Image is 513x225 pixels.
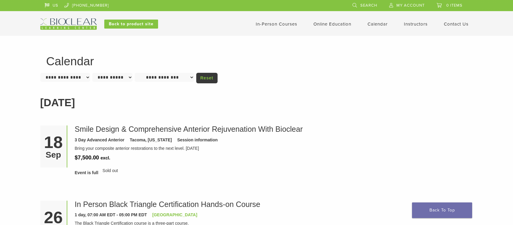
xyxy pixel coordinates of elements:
a: Reset [196,73,218,83]
a: Calendar [368,21,388,27]
a: Back to product site [104,20,158,29]
h1: Calendar [46,55,467,67]
div: Bring your composite anterior restorations to the next level. [DATE] [75,145,469,152]
div: Session information [177,137,218,143]
h2: [DATE] [40,95,473,111]
img: Bioclear [40,18,97,30]
a: In Person Black Triangle Certification Hands-on Course [75,200,260,208]
span: Event is full [75,170,99,176]
a: Contact Us [444,21,469,27]
a: [GEOGRAPHIC_DATA] [152,212,197,217]
a: In-Person Courses [256,21,297,27]
span: $7,500.00 [75,155,99,161]
div: 3 Day Advanced Anterior [75,137,124,143]
a: Online Education [313,21,351,27]
span: excl. [100,156,110,160]
div: Tacoma, [US_STATE] [130,137,172,143]
div: Sep [42,151,65,159]
div: 18 [42,134,65,151]
div: Sold out [75,168,469,179]
a: Smile Design & Comprehensive Anterior Rejuvenation With Bioclear [75,125,303,133]
span: 0 items [446,3,463,8]
a: Instructors [404,21,428,27]
span: My Account [396,3,425,8]
a: Back To Top [412,202,472,218]
span: Search [360,3,377,8]
div: 1 day, 07:00 AM EDT - 05:00 PM EDT [75,212,147,218]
